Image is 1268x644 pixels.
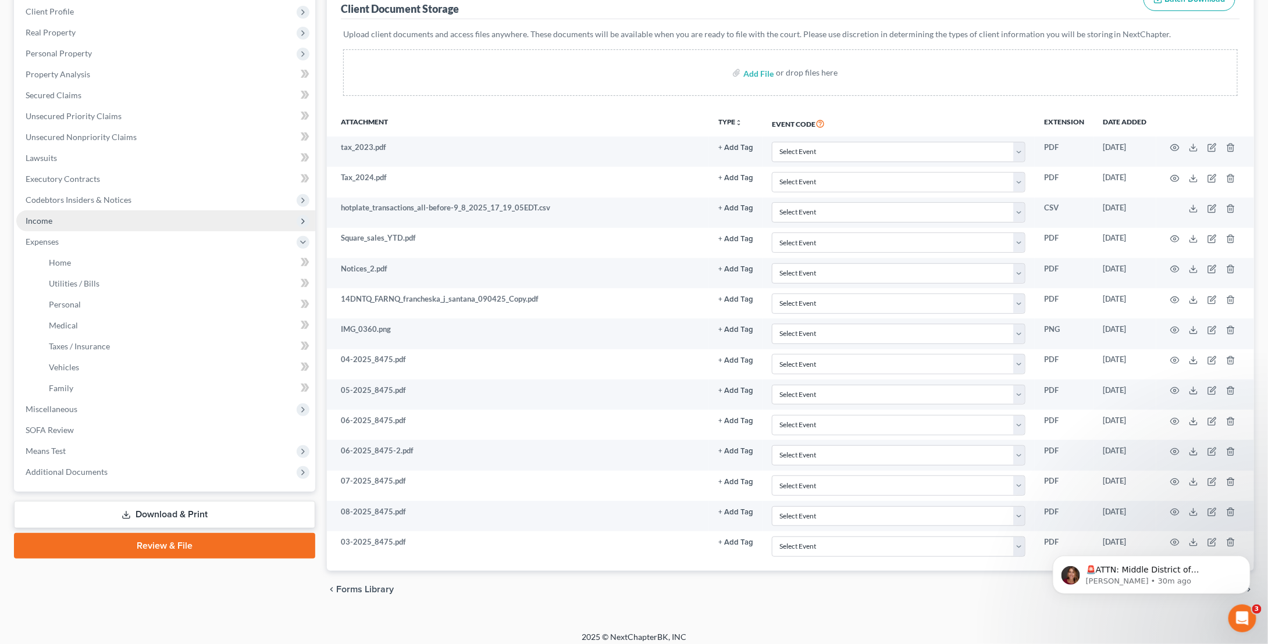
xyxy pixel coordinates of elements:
td: PDF [1035,167,1094,197]
img: Profile image for James [35,56,47,67]
div: joined the conversation [50,56,198,67]
span: Unsecured Priority Claims [26,111,122,121]
span: Property Analysis [26,69,90,79]
td: 03-2025_8475.pdf [327,531,709,561]
span: Unsecured Nonpriority Claims [26,132,137,142]
td: 14DNTQ_FARNQ_francheska_j_santana_090425_Copy.pdf [327,288,709,319]
td: PNG [1035,319,1094,349]
div: Now shes outside of the 8 years of prior discharge Get [51,185,214,219]
button: chevron_left Forms Library [327,585,394,594]
td: [DATE] [1094,198,1156,228]
td: Tax_2024.pdf [327,167,709,197]
td: Square_sales_YTD.pdf [327,228,709,258]
span: Personal Property [26,48,92,58]
th: Extension [1035,110,1094,137]
td: hotplate_transactions_all-before-9_8_2025_17_19_05EDT.csv [327,198,709,228]
td: PDF [1035,228,1094,258]
a: + Add Tag [718,475,753,486]
button: Gif picker [37,381,46,390]
a: + Add Tag [718,172,753,183]
a: + Add Tag [718,142,753,153]
td: 07-2025_8475.pdf [327,471,709,501]
a: + Add Tag [718,263,753,274]
div: are you able to see my cases? This is [PERSON_NAME] [51,334,214,357]
button: go back [8,5,30,27]
td: [DATE] [1094,349,1156,380]
b: [PERSON_NAME] [50,58,115,66]
a: + Add Tag [718,536,753,548]
div: My client forgot to tell me that she previously filed for bankruptcy so the initial filing bounced. [51,145,214,180]
td: PDF [1035,258,1094,288]
span: Taxes / Insurance [49,341,110,351]
button: + Add Tag [718,417,753,425]
span: SOFA Review [26,425,74,435]
a: Vehicles [40,357,315,378]
button: + Add Tag [718,266,753,273]
td: PDF [1035,440,1094,470]
span: Home [49,257,71,267]
span: Vehicles [49,362,79,372]
th: Date added [1094,110,1156,137]
div: Hi [PERSON_NAME]! Just to confirm, are you just filing a post-petition filing, or filing a whole ... [9,81,191,129]
td: PDF [1035,531,1094,561]
button: Emoji picker [18,381,27,390]
div: are you able to see my cases? This is [PERSON_NAME] [42,327,223,364]
span: Expenses [26,237,59,246]
span: Additional Documents [26,467,108,477]
div: Close [204,5,225,26]
td: 08-2025_8475.pdf [327,501,709,531]
h1: [PERSON_NAME] [56,6,132,15]
span: Miscellaneous [26,404,77,414]
div: [PERSON_NAME] • 11m ago [19,309,117,316]
textarea: Message… [10,356,223,376]
td: [DATE] [1094,319,1156,349]
td: PDF [1035,380,1094,410]
span: Utilities / Bills [49,278,99,288]
div: Nicholas says… [9,138,223,236]
button: + Add Tag [718,387,753,395]
td: 06-2025_8475.pdf [327,410,709,440]
a: Property Analysis [16,64,315,85]
button: + Add Tag [718,174,753,182]
span: Codebtors Insiders & Notices [26,195,131,205]
span: Lawsuits [26,153,57,163]
button: + Add Tag [718,539,753,546]
a: Taxes / Insurance [40,336,315,357]
img: Profile image for James [33,6,52,25]
button: + Add Tag [718,296,753,303]
td: [DATE] [1094,501,1156,531]
span: Personal [49,299,81,309]
div: Client Document Storage [341,2,459,16]
span: Secured Claims [26,90,81,100]
a: Outlook for Android [66,209,145,218]
a: + Add Tag [718,294,753,305]
span: 3 [1252,604,1262,614]
a: + Add Tag [718,415,753,426]
td: 05-2025_8475.pdf [327,380,709,410]
a: + Add Tag [718,232,753,244]
div: My client forgot to tell me that she previously filed for bankruptcy so the initial filing bounce... [42,138,223,227]
span: Means Test [26,446,66,456]
a: + Add Tag [718,445,753,456]
a: Home [40,252,315,273]
button: Send a message… [200,376,218,395]
button: + Add Tag [718,448,753,455]
div: Understood! Would you be able to let me know which case this is for? I will be able to take a loo... [9,235,191,306]
td: PDF [1035,288,1094,319]
button: + Add Tag [718,357,753,364]
span: Executory Contracts [26,174,100,184]
td: [DATE] [1094,228,1156,258]
i: unfold_more [735,119,742,126]
iframe: Intercom live chat [1228,604,1256,632]
div: Understood! Would you be able to let me know which case this is for? I will be able to take a loo... [19,242,181,299]
a: Download & Print [14,501,315,528]
button: Home [182,5,204,27]
div: Nicholas says… [9,327,223,365]
span: Income [26,216,52,226]
td: PDF [1035,349,1094,380]
td: PDF [1035,471,1094,501]
td: [DATE] [1094,137,1156,167]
